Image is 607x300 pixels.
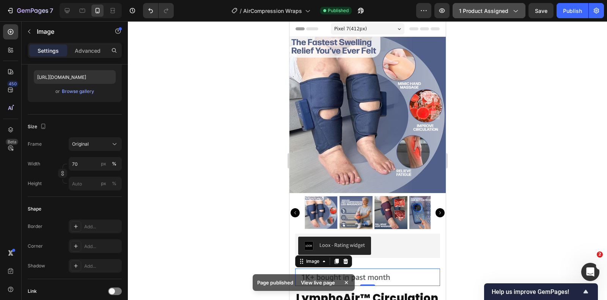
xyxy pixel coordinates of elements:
div: Link [28,288,37,295]
div: Publish [563,7,582,15]
div: px [101,180,106,187]
span: Help us improve GemPages! [492,288,581,295]
input: https://example.com/image.jpg [34,70,116,84]
span: Published [328,7,349,14]
div: Beta [6,139,18,145]
span: / [240,7,242,15]
div: Border [28,223,42,230]
div: Shadow [28,262,45,269]
span: AirCompression Wraps [243,7,302,15]
button: px [110,159,119,168]
div: Add... [84,243,120,250]
div: Browse gallery [62,88,94,95]
button: 7 [3,3,57,18]
div: % [112,180,116,187]
iframe: Design area [289,21,446,300]
button: Publish [557,3,588,18]
button: px [110,179,119,188]
p: Page published [257,279,293,286]
p: 7 [50,6,53,15]
div: % [112,160,116,167]
iframe: Intercom live chat [581,263,599,281]
button: Show survey - Help us improve GemPages! [492,287,590,296]
span: Save [535,8,547,14]
input: px% [69,177,122,190]
div: 450 [7,81,18,87]
label: Frame [28,141,42,148]
p: Settings [38,47,59,55]
label: Width [28,160,40,167]
span: Original [72,141,89,148]
div: Add... [84,263,120,270]
span: or [55,87,60,96]
button: Browse gallery [61,88,94,95]
p: Image [37,27,101,36]
button: Original [69,137,122,151]
div: View live page [296,277,340,288]
div: Size [28,122,48,132]
div: Add... [84,223,120,230]
button: % [99,179,108,188]
button: 1 product assigned [453,3,525,18]
label: Height [28,180,42,187]
span: 1 product assigned [459,7,508,15]
button: Save [528,3,554,18]
div: Corner [28,243,43,250]
p: Advanced [75,47,101,55]
button: % [99,159,108,168]
div: px [101,160,106,167]
span: 2 [597,251,603,258]
input: px% [69,157,122,171]
div: Undo/Redo [143,3,174,18]
div: Shape [28,206,41,212]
